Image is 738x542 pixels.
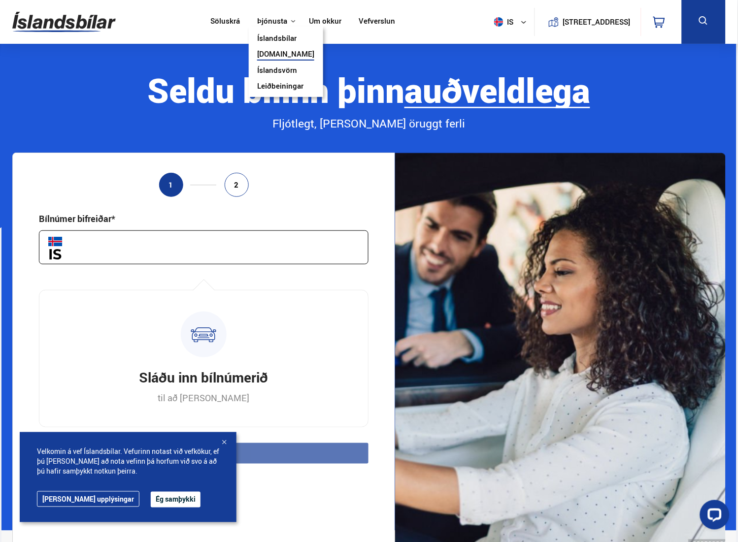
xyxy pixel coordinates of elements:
[210,17,240,27] a: Söluskrá
[490,7,535,36] button: is
[257,66,297,76] a: Íslandsvörn
[12,6,116,38] img: G0Ugv5HjCgRt.svg
[567,18,627,26] button: [STREET_ADDRESS]
[257,17,287,26] button: Þjónusta
[151,492,201,508] button: Ég samþykki
[37,447,219,477] span: Velkomin á vef Íslandsbílar. Vefurinn notast við vefkökur, ef þú [PERSON_NAME] að nota vefinn þá ...
[139,368,268,386] h3: Sláðu inn bílnúmerið
[359,17,396,27] a: Vefverslun
[257,34,297,44] a: Íslandsbílar
[37,491,139,507] a: [PERSON_NAME] upplýsingar
[12,115,726,132] div: Fljótlegt, [PERSON_NAME] öruggt ferli
[309,17,342,27] a: Um okkur
[39,213,115,224] div: Bílnúmer bifreiðar*
[494,17,503,27] img: svg+xml;base64,PHN2ZyB4bWxucz0iaHR0cDovL3d3dy53My5vcmcvMjAwMC9zdmciIHdpZHRoPSI1MTIiIGhlaWdodD0iNT...
[540,8,636,36] a: [STREET_ADDRESS]
[169,181,173,189] span: 1
[692,496,734,538] iframe: LiveChat chat widget
[158,392,250,404] p: til að [PERSON_NAME]
[404,67,590,113] b: auðveldlega
[235,181,239,189] span: 2
[490,17,515,27] span: is
[257,82,303,92] a: Leiðbeiningar
[257,50,314,60] a: [DOMAIN_NAME]
[12,71,726,108] div: Seldu bílinn þinn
